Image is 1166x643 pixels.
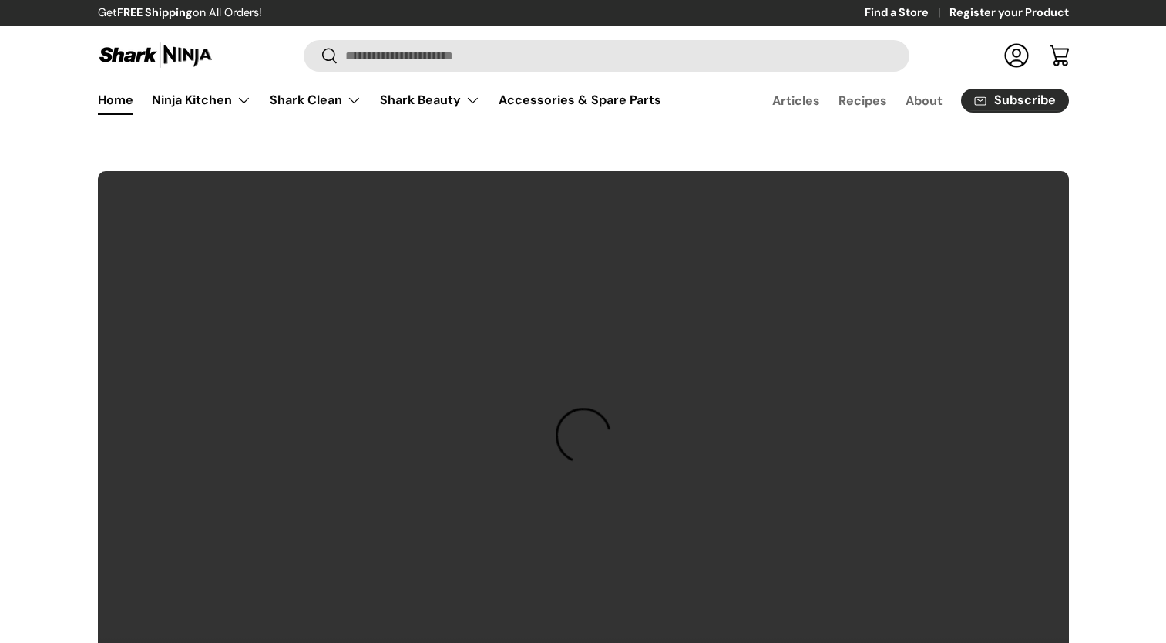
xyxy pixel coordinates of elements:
[499,85,661,115] a: Accessories & Spare Parts
[117,5,193,19] strong: FREE Shipping
[961,89,1069,113] a: Subscribe
[838,86,887,116] a: Recipes
[949,5,1069,22] a: Register your Product
[270,85,361,116] a: Shark Clean
[98,85,661,116] nav: Primary
[152,85,251,116] a: Ninja Kitchen
[98,40,213,70] img: Shark Ninja Philippines
[380,85,480,116] a: Shark Beauty
[865,5,949,22] a: Find a Store
[735,85,1069,116] nav: Secondary
[260,85,371,116] summary: Shark Clean
[906,86,943,116] a: About
[98,5,262,22] p: Get on All Orders!
[371,85,489,116] summary: Shark Beauty
[143,85,260,116] summary: Ninja Kitchen
[994,94,1056,106] span: Subscribe
[772,86,820,116] a: Articles
[98,85,133,115] a: Home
